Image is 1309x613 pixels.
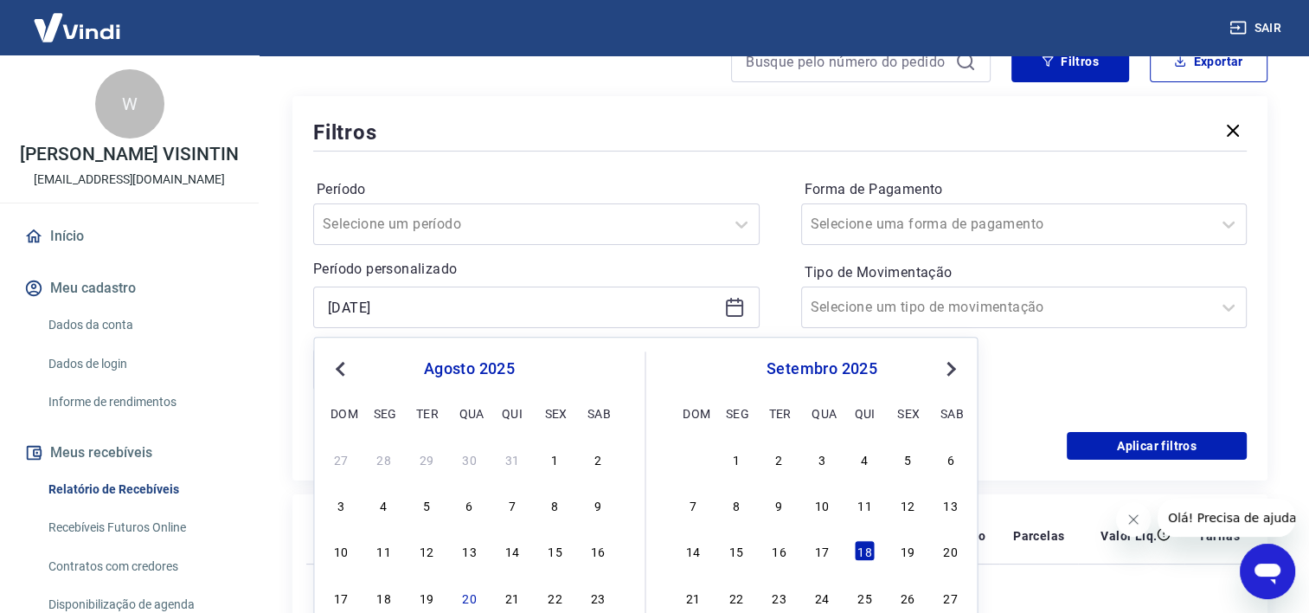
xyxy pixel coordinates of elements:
div: Choose domingo, 3 de agosto de 2025 [330,494,351,515]
button: Previous Month [330,358,350,379]
div: Choose quinta-feira, 31 de julho de 2025 [502,448,523,469]
div: sab [940,403,961,423]
div: Choose domingo, 21 de setembro de 2025 [683,587,703,608]
div: Choose quarta-feira, 20 de agosto de 2025 [459,587,479,608]
div: agosto 2025 [328,358,610,379]
div: Choose quinta-feira, 25 de setembro de 2025 [855,587,876,608]
div: setembro 2025 [681,358,964,379]
button: Next Month [940,358,961,379]
div: Choose sábado, 20 de setembro de 2025 [940,541,961,562]
div: Choose segunda-feira, 15 de setembro de 2025 [726,541,747,562]
div: Choose quarta-feira, 6 de agosto de 2025 [459,494,479,515]
div: Choose terça-feira, 2 de setembro de 2025 [768,448,789,469]
div: Choose terça-feira, 9 de setembro de 2025 [768,494,789,515]
div: Choose quinta-feira, 18 de setembro de 2025 [855,541,876,562]
p: [EMAIL_ADDRESS][DOMAIN_NAME] [34,171,225,189]
div: sex [544,403,565,423]
iframe: Mensagem da empresa [1158,499,1295,537]
div: Choose quarta-feira, 13 de agosto de 2025 [459,541,479,562]
div: dom [330,403,351,423]
div: Choose sábado, 6 de setembro de 2025 [940,448,961,469]
label: Tipo de Movimentação [805,262,1244,283]
button: Sair [1226,12,1288,44]
a: Início [21,217,238,255]
div: Choose domingo, 17 de agosto de 2025 [330,587,351,608]
iframe: Fechar mensagem [1116,502,1151,537]
p: Valor Líq. [1100,527,1157,545]
span: Olá! Precisa de ajuda? [10,12,145,26]
div: ter [416,403,437,423]
div: Choose quinta-feira, 11 de setembro de 2025 [855,494,876,515]
div: Choose sexta-feira, 26 de setembro de 2025 [897,587,918,608]
div: Choose terça-feira, 23 de setembro de 2025 [768,587,789,608]
div: Choose sábado, 23 de agosto de 2025 [587,587,608,608]
div: seg [726,403,747,423]
div: Choose segunda-feira, 18 de agosto de 2025 [374,587,395,608]
button: Meus recebíveis [21,434,238,472]
div: Choose sexta-feira, 15 de agosto de 2025 [544,541,565,562]
h5: Filtros [313,119,377,146]
div: Choose domingo, 31 de agosto de 2025 [683,448,703,469]
div: qui [502,403,523,423]
div: Choose terça-feira, 5 de agosto de 2025 [416,494,437,515]
iframe: Botão para abrir a janela de mensagens [1240,544,1295,599]
div: Choose sexta-feira, 5 de setembro de 2025 [897,448,918,469]
div: Choose sexta-feira, 1 de agosto de 2025 [544,448,565,469]
button: Exportar [1150,41,1267,82]
div: Choose sábado, 16 de agosto de 2025 [587,541,608,562]
div: Choose quarta-feira, 17 de setembro de 2025 [812,541,832,562]
div: Choose quinta-feira, 4 de setembro de 2025 [855,448,876,469]
p: [PERSON_NAME] VISINTIN [20,145,239,164]
p: Parcelas [1013,527,1064,545]
div: Choose domingo, 14 de setembro de 2025 [683,541,703,562]
button: Filtros [1011,41,1129,82]
a: Dados da conta [42,307,238,343]
div: qua [812,403,832,423]
div: Choose segunda-feira, 11 de agosto de 2025 [374,541,395,562]
div: qui [855,403,876,423]
div: Choose domingo, 27 de julho de 2025 [330,448,351,469]
div: Choose segunda-feira, 8 de setembro de 2025 [726,494,747,515]
label: Período [317,179,756,200]
div: Choose domingo, 10 de agosto de 2025 [330,541,351,562]
div: ter [768,403,789,423]
button: Meu cadastro [21,269,238,307]
div: Choose sexta-feira, 8 de agosto de 2025 [544,494,565,515]
div: Choose segunda-feira, 28 de julho de 2025 [374,448,395,469]
div: qua [459,403,479,423]
div: Choose quinta-feira, 7 de agosto de 2025 [502,494,523,515]
div: Choose segunda-feira, 22 de setembro de 2025 [726,587,747,608]
div: dom [683,403,703,423]
input: Busque pelo número do pedido [746,48,948,74]
p: Período personalizado [313,259,760,280]
div: Choose segunda-feira, 1 de setembro de 2025 [726,448,747,469]
div: Choose sábado, 2 de agosto de 2025 [587,448,608,469]
div: Choose sexta-feira, 19 de setembro de 2025 [897,541,918,562]
div: Choose domingo, 7 de setembro de 2025 [683,494,703,515]
div: Choose sábado, 27 de setembro de 2025 [940,587,961,608]
div: Choose sexta-feira, 22 de agosto de 2025 [544,587,565,608]
div: Choose sexta-feira, 12 de setembro de 2025 [897,494,918,515]
a: Contratos com credores [42,549,238,584]
div: W [95,69,164,139]
div: sex [897,403,918,423]
div: Choose sábado, 13 de setembro de 2025 [940,494,961,515]
div: Choose quarta-feira, 24 de setembro de 2025 [812,587,832,608]
div: Choose terça-feira, 19 de agosto de 2025 [416,587,437,608]
div: Choose sábado, 9 de agosto de 2025 [587,494,608,515]
div: sab [587,403,608,423]
a: Dados de login [42,346,238,382]
div: Choose quarta-feira, 30 de julho de 2025 [459,448,479,469]
div: seg [374,403,395,423]
div: Choose terça-feira, 29 de julho de 2025 [416,448,437,469]
div: Choose quinta-feira, 21 de agosto de 2025 [502,587,523,608]
a: Relatório de Recebíveis [42,472,238,507]
div: Choose quinta-feira, 14 de agosto de 2025 [502,541,523,562]
a: Recebíveis Futuros Online [42,510,238,545]
div: Choose quarta-feira, 10 de setembro de 2025 [812,494,832,515]
a: Informe de rendimentos [42,384,238,420]
div: Choose terça-feira, 12 de agosto de 2025 [416,541,437,562]
input: Data inicial [328,294,717,320]
button: Aplicar filtros [1067,432,1247,460]
div: Choose segunda-feira, 4 de agosto de 2025 [374,494,395,515]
